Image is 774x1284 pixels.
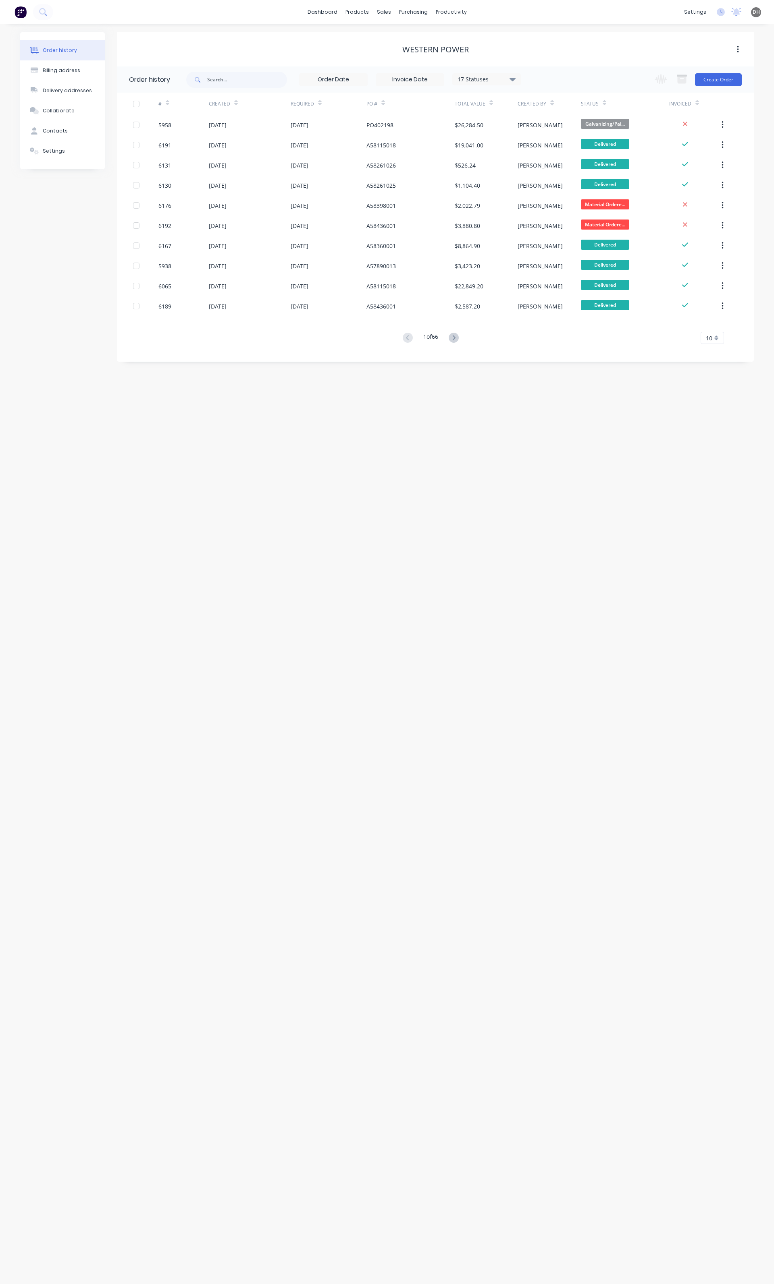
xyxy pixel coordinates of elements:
div: 6189 [158,302,171,311]
div: $2,022.79 [455,201,480,210]
div: [DATE] [209,222,227,230]
div: Collaborate [43,107,75,114]
button: Order history [20,40,105,60]
div: A58398001 [366,201,396,210]
div: Created [209,93,291,115]
div: [PERSON_NAME] [518,222,563,230]
div: [DATE] [291,181,308,190]
span: 10 [706,334,712,342]
div: [PERSON_NAME] [518,121,563,129]
span: Material Ordere... [581,199,629,209]
div: $8,864.90 [455,242,480,250]
div: A58436001 [366,222,396,230]
div: [DATE] [209,262,227,270]
div: Invoiced [669,93,720,115]
span: Delivered [581,260,629,270]
div: [DATE] [209,141,227,149]
div: settings [680,6,710,18]
span: Galvanizing/Pai... [581,119,629,129]
div: 17 Statuses [453,75,520,84]
div: 6176 [158,201,171,210]
div: [DATE] [209,201,227,210]
span: Delivered [581,280,629,290]
div: Status [581,93,669,115]
div: [PERSON_NAME] [518,181,563,190]
span: DH [753,8,760,16]
div: Required [291,93,366,115]
div: [DATE] [209,161,227,170]
div: 6191 [158,141,171,149]
div: Order history [129,75,170,85]
div: purchasing [395,6,432,18]
span: Delivered [581,179,629,189]
button: Billing address [20,60,105,81]
div: [DATE] [291,121,308,129]
div: [PERSON_NAME] [518,242,563,250]
div: [DATE] [291,222,308,230]
div: [DATE] [291,201,308,210]
div: [DATE] [209,302,227,311]
div: $526.24 [455,161,476,170]
div: Delivery addresses [43,87,92,94]
div: [DATE] [209,242,227,250]
div: Total Value [455,100,485,108]
div: PO402198 [366,121,393,129]
span: Delivered [581,300,629,310]
div: A57890013 [366,262,396,270]
span: Delivered [581,240,629,250]
div: 6131 [158,161,171,170]
div: $3,423.20 [455,262,480,270]
div: [DATE] [209,282,227,290]
div: products [341,6,373,18]
div: [DATE] [291,161,308,170]
div: $19,041.00 [455,141,483,149]
span: Delivered [581,159,629,169]
div: productivity [432,6,471,18]
div: Invoiced [669,100,691,108]
div: sales [373,6,395,18]
div: [DATE] [291,302,308,311]
div: Required [291,100,314,108]
div: [PERSON_NAME] [518,161,563,170]
div: $2,587.20 [455,302,480,311]
a: dashboard [304,6,341,18]
div: A58436001 [366,302,396,311]
div: Total Value [455,93,518,115]
div: # [158,100,162,108]
div: # [158,93,209,115]
div: 5938 [158,262,171,270]
div: Contacts [43,127,68,135]
div: $26,284.50 [455,121,483,129]
div: Settings [43,147,65,155]
div: PO # [366,93,455,115]
input: Order Date [300,74,367,86]
div: 5958 [158,121,171,129]
div: Created By [518,93,580,115]
div: [DATE] [291,141,308,149]
div: A58115018 [366,282,396,290]
div: $1,104.40 [455,181,480,190]
div: PO # [366,100,377,108]
div: Order history [43,47,77,54]
button: Settings [20,141,105,161]
div: 6167 [158,242,171,250]
div: A58261025 [366,181,396,190]
div: [DATE] [209,121,227,129]
input: Search... [207,72,287,88]
div: Status [581,100,599,108]
button: Contacts [20,121,105,141]
span: Delivered [581,139,629,149]
input: Invoice Date [376,74,444,86]
div: $22,849.20 [455,282,483,290]
div: A58261026 [366,161,396,170]
div: [PERSON_NAME] [518,302,563,311]
button: Collaborate [20,101,105,121]
div: [PERSON_NAME] [518,262,563,270]
div: [DATE] [209,181,227,190]
div: [DATE] [291,262,308,270]
div: 6192 [158,222,171,230]
div: A58115018 [366,141,396,149]
div: [DATE] [291,282,308,290]
div: A58360001 [366,242,396,250]
button: Delivery addresses [20,81,105,101]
